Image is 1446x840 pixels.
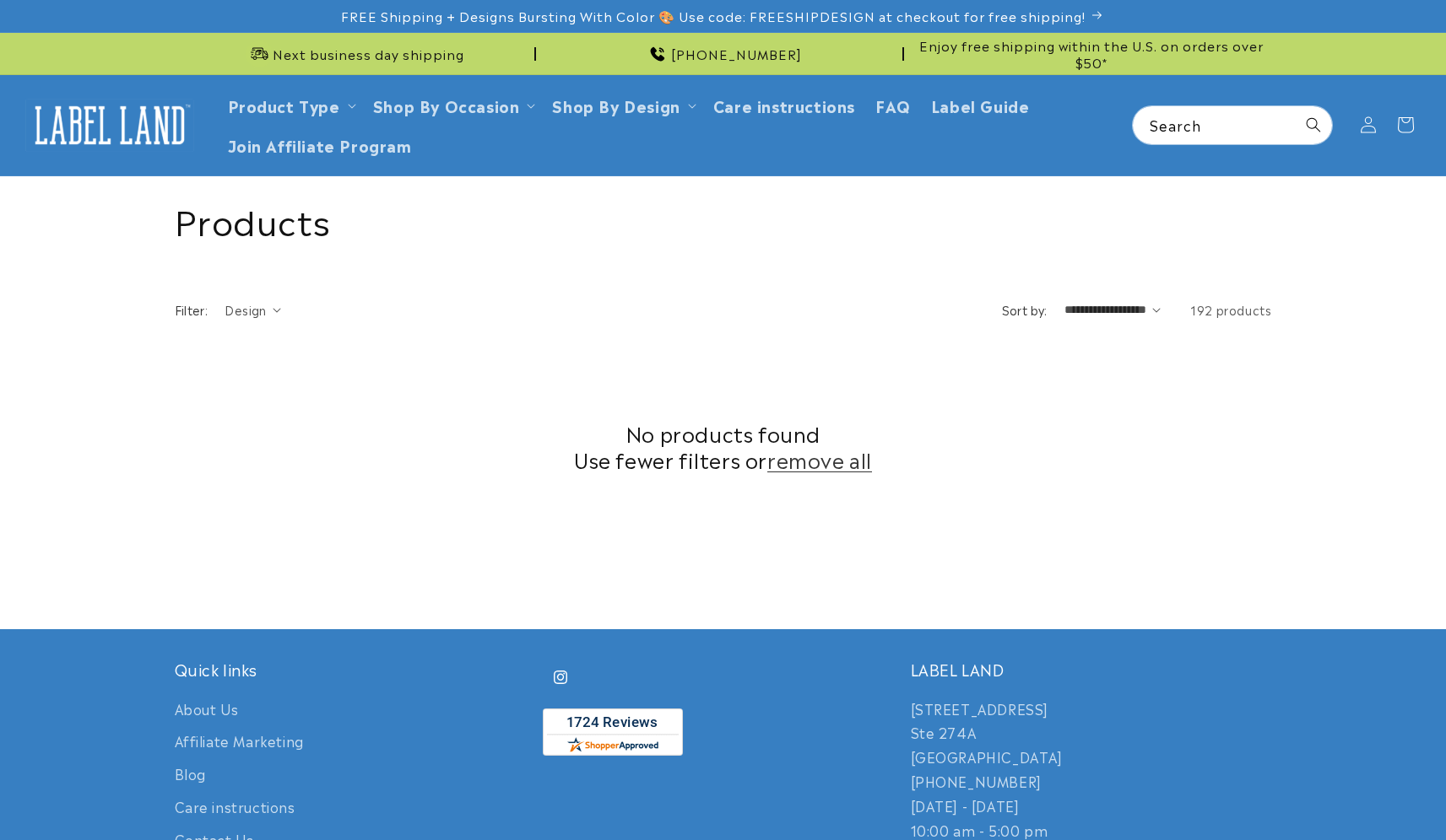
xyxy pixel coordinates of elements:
[713,95,855,115] span: Care instructions
[911,37,1272,70] span: Enjoy free shipping within the U.S. on orders over $50*
[542,85,702,125] summary: Shop By Design
[911,33,1272,74] div: Announcement
[228,94,340,116] a: Product Type
[767,446,872,472] a: remove all
[931,95,1030,115] span: Label Guide
[373,95,520,115] span: Shop By Occasion
[175,697,239,725] a: About Us
[218,125,422,164] a: Join Affiliate Program
[911,660,1272,679] h2: LABEL LAND
[921,85,1040,125] a: Label Guide
[875,95,911,115] span: FAQ
[1295,106,1332,143] button: Search
[1002,301,1048,318] label: Sort by:
[25,99,194,151] img: Label Land
[703,85,865,125] a: Care instructions
[1190,301,1271,318] span: 192 products
[363,85,543,125] summary: Shop By Occasion
[341,8,1086,24] span: FREE Shipping + Designs Bursting With Color 🎨 Use code: FREESHIPDESIGN at checkout for free shipp...
[225,301,266,318] span: Design
[175,301,209,319] h2: Filter:
[175,420,1272,472] h2: No products found Use fewer filters or
[175,33,536,74] div: Announcement
[218,85,363,125] summary: Product Type
[865,85,921,125] a: FAQ
[552,94,680,116] a: Shop By Design
[671,46,802,62] span: [PHONE_NUMBER]
[225,301,281,319] summary: Design (0 selected)
[543,708,683,756] img: Customer Reviews
[175,197,1272,241] h1: Products
[175,660,536,679] h2: Quick links
[175,757,206,790] a: Blog
[1091,761,1429,823] iframe: Gorgias Floating Chat
[543,33,904,74] div: Announcement
[228,135,412,154] span: Join Affiliate Program
[19,93,201,158] a: Label Land
[175,724,304,757] a: Affiliate Marketing
[273,46,464,62] span: Next business day shipping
